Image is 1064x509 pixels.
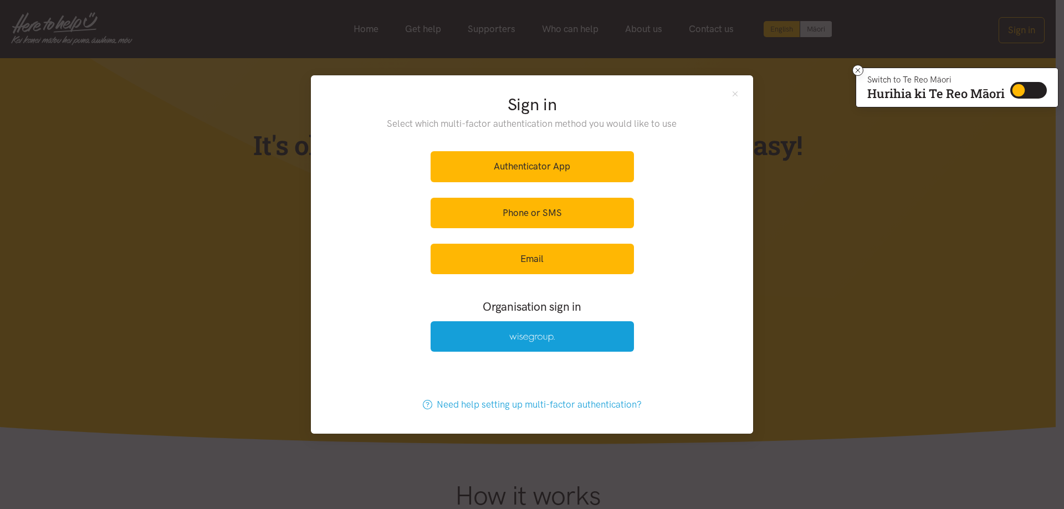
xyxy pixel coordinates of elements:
h3: Organisation sign in [400,299,664,315]
a: Need help setting up multi-factor authentication? [411,389,653,420]
a: Email [431,244,634,274]
img: Wise Group [509,333,555,342]
a: Phone or SMS [431,198,634,228]
p: Select which multi-factor authentication method you would like to use [365,116,700,131]
a: Authenticator App [431,151,634,182]
p: Switch to Te Reo Māori [867,76,1005,83]
p: Hurihia ki Te Reo Māori [867,89,1005,99]
h2: Sign in [365,93,700,116]
button: Close [730,89,740,98]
